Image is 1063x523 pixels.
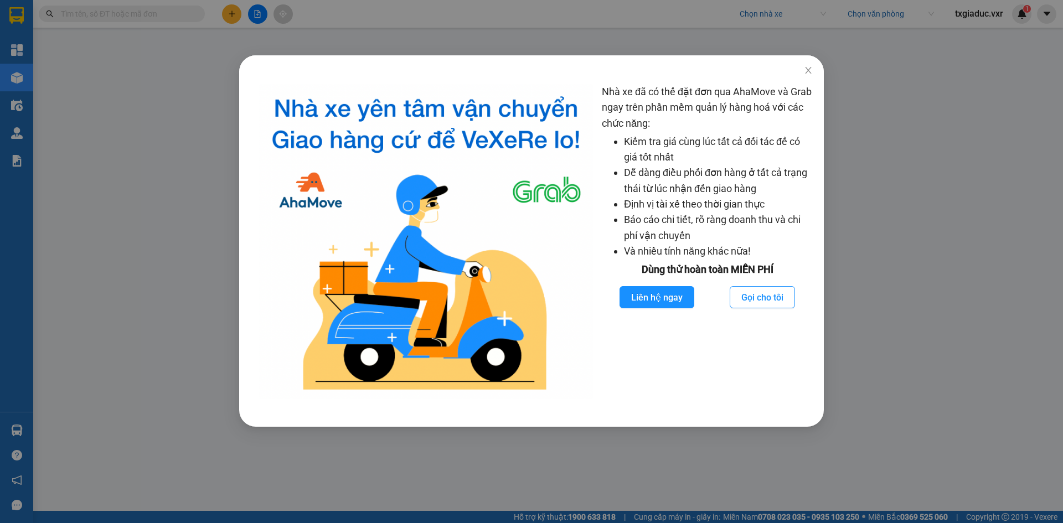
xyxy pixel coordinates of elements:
[602,84,813,399] div: Nhà xe đã có thể đặt đơn qua AhaMove và Grab ngay trên phần mềm quản lý hàng hoá với các chức năng:
[624,244,813,259] li: Và nhiều tính năng khác nữa!
[620,286,694,308] button: Liên hệ ngay
[741,291,783,304] span: Gọi cho tôi
[602,262,813,277] div: Dùng thử hoàn toàn MIỄN PHÍ
[730,286,795,308] button: Gọi cho tôi
[624,134,813,165] li: Kiểm tra giá cùng lúc tất cả đối tác để có giá tốt nhất
[793,55,824,86] button: Close
[631,291,683,304] span: Liên hệ ngay
[624,196,813,212] li: Định vị tài xế theo thời gian thực
[624,165,813,196] li: Dễ dàng điều phối đơn hàng ở tất cả trạng thái từ lúc nhận đến giao hàng
[804,66,813,75] span: close
[624,212,813,244] li: Báo cáo chi tiết, rõ ràng doanh thu và chi phí vận chuyển
[259,84,593,399] img: logo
